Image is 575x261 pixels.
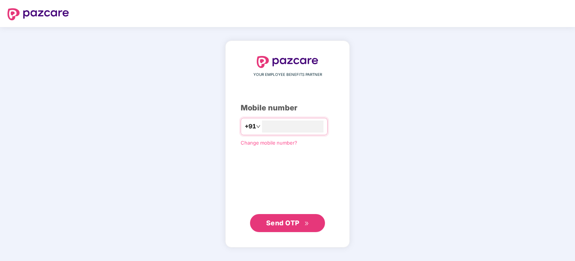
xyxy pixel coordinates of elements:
[257,56,318,68] img: logo
[241,102,334,114] div: Mobile number
[256,124,261,129] span: down
[266,219,299,227] span: Send OTP
[7,8,69,20] img: logo
[250,214,325,232] button: Send OTPdouble-right
[245,122,256,131] span: +91
[241,140,297,146] a: Change mobile number?
[253,72,322,78] span: YOUR EMPLOYEE BENEFITS PARTNER
[304,221,309,226] span: double-right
